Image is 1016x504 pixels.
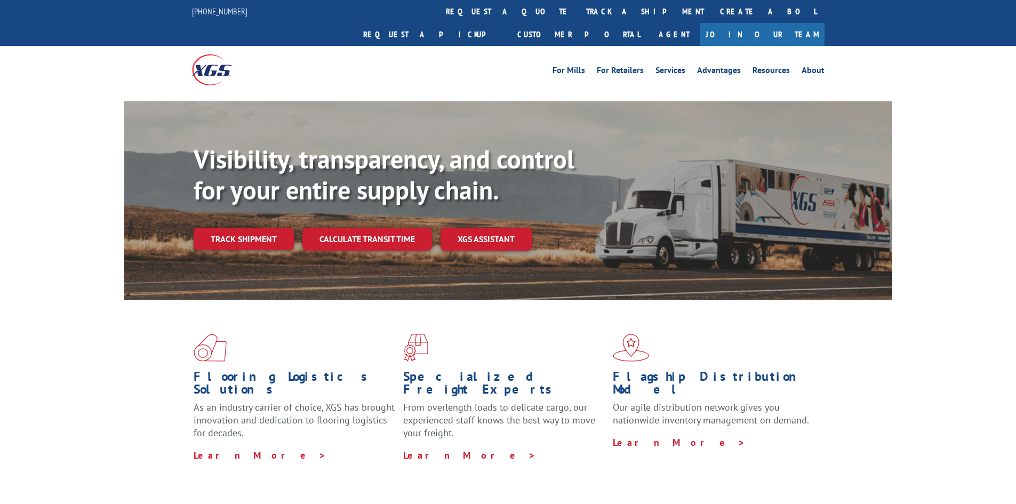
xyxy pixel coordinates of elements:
p: From overlength loads to delicate cargo, our experienced staff knows the best way to move your fr... [403,401,605,449]
img: xgs-icon-flagship-distribution-model-red [613,334,650,362]
a: Calculate transit time [302,228,432,251]
a: About [802,66,825,78]
a: Track shipment [194,228,294,250]
a: XGS ASSISTANT [441,228,532,251]
a: Agent [648,23,700,46]
h1: Specialized Freight Experts [403,370,605,401]
span: Our agile distribution network gives you nationwide inventory management on demand. [613,401,809,426]
a: Learn More > [403,449,536,461]
img: xgs-icon-focused-on-flooring-red [403,334,428,362]
b: Visibility, transparency, and control for your entire supply chain. [194,142,574,206]
a: For Retailers [597,66,644,78]
a: [PHONE_NUMBER] [192,6,247,17]
a: Customer Portal [509,23,648,46]
a: Resources [753,66,790,78]
h1: Flooring Logistics Solutions [194,370,395,401]
span: As an industry carrier of choice, XGS has brought innovation and dedication to flooring logistics... [194,401,395,439]
a: Learn More > [194,449,326,461]
a: Services [655,66,685,78]
a: For Mills [553,66,585,78]
img: xgs-icon-total-supply-chain-intelligence-red [194,334,227,362]
a: Join Our Team [700,23,825,46]
h1: Flagship Distribution Model [613,370,814,401]
a: Advantages [697,66,741,78]
a: Learn More > [613,436,746,449]
a: Request a pickup [355,23,509,46]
